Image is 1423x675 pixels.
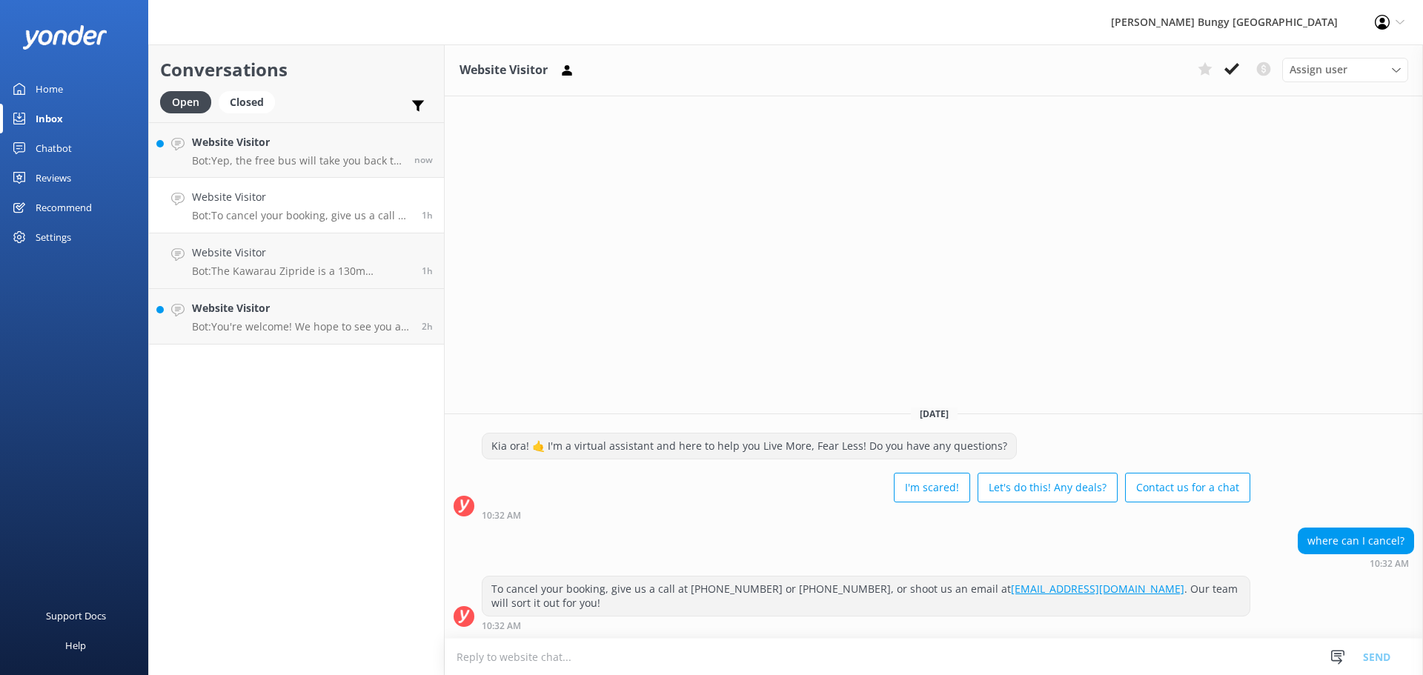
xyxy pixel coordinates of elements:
span: Oct 06 2025 10:29am (UTC +13:00) Pacific/Auckland [422,265,433,277]
p: Bot: Yep, the free bus will take you back to the pick-up location after your adrenaline-packed ad... [192,154,403,167]
a: Open [160,93,219,110]
p: Bot: You're welcome! We hope to see you at one of our [PERSON_NAME] locations soon! [192,320,411,333]
img: yonder-white-logo.png [22,25,107,50]
div: Support Docs [46,601,106,631]
div: Closed [219,91,275,113]
div: Chatbot [36,133,72,163]
div: Assign User [1282,58,1408,82]
strong: 10:32 AM [1370,559,1409,568]
div: Kia ora! 🤙 I'm a virtual assistant and here to help you Live More, Fear Less! Do you have any que... [482,433,1016,459]
a: Website VisitorBot:The Kawarau Zipride is a 130m adrenaline rush where you zip down at over 60km ... [149,233,444,289]
div: Help [65,631,86,660]
span: Oct 06 2025 12:16pm (UTC +13:00) Pacific/Auckland [414,153,433,166]
h4: Website Visitor [192,134,403,150]
button: Contact us for a chat [1125,473,1250,502]
a: Website VisitorBot:Yep, the free bus will take you back to the pick-up location after your adrena... [149,122,444,178]
div: Recommend [36,193,92,222]
h4: Website Visitor [192,189,411,205]
h3: Website Visitor [460,61,548,80]
h2: Conversations [160,56,433,84]
strong: 10:32 AM [482,622,521,631]
div: where can I cancel? [1298,528,1413,553]
span: [DATE] [911,408,958,420]
button: I'm scared! [894,473,970,502]
div: To cancel your booking, give us a call at [PHONE_NUMBER] or [PHONE_NUMBER], or shoot us an email ... [482,576,1250,616]
a: Closed [219,93,282,110]
a: Website VisitorBot:To cancel your booking, give us a call at [PHONE_NUMBER] or [PHONE_NUMBER], or... [149,178,444,233]
div: Home [36,74,63,104]
span: Oct 06 2025 10:15am (UTC +13:00) Pacific/Auckland [422,320,433,333]
a: [EMAIL_ADDRESS][DOMAIN_NAME] [1011,582,1184,596]
div: Oct 06 2025 10:32am (UTC +13:00) Pacific/Auckland [482,620,1250,631]
span: Assign user [1290,61,1347,78]
div: Settings [36,222,71,252]
div: Oct 06 2025 10:32am (UTC +13:00) Pacific/Auckland [482,510,1250,520]
div: Oct 06 2025 10:32am (UTC +13:00) Pacific/Auckland [1298,558,1414,568]
p: Bot: The Kawarau Zipride is a 130m adrenaline rush where you zip down at over 60km an hour. With ... [192,265,411,278]
div: Open [160,91,211,113]
div: Inbox [36,104,63,133]
a: Website VisitorBot:You're welcome! We hope to see you at one of our [PERSON_NAME] locations soon!2h [149,289,444,345]
span: Oct 06 2025 10:32am (UTC +13:00) Pacific/Auckland [422,209,433,222]
h4: Website Visitor [192,300,411,316]
button: Let's do this! Any deals? [978,473,1118,502]
strong: 10:32 AM [482,511,521,520]
h4: Website Visitor [192,245,411,261]
div: Reviews [36,163,71,193]
p: Bot: To cancel your booking, give us a call at [PHONE_NUMBER] or [PHONE_NUMBER], or shoot us an e... [192,209,411,222]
